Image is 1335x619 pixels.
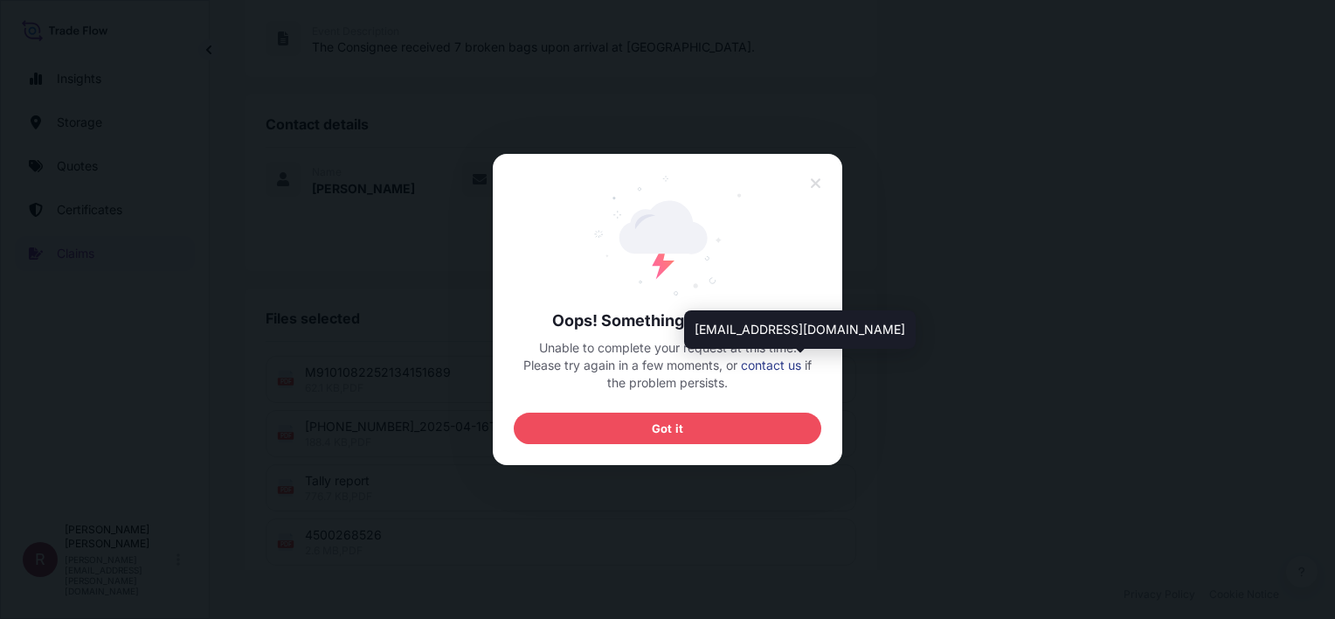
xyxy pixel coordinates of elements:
[539,339,797,357] span: Unable to complete your request at this time.
[514,413,821,444] button: Got it
[741,358,801,372] a: contact us
[514,310,821,331] span: Oops! Something went wrong!
[695,321,905,338] span: [EMAIL_ADDRESS][DOMAIN_NAME]
[514,357,821,392] span: Please try again in a few moments, or if the problem persists.
[652,420,683,437] span: Got it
